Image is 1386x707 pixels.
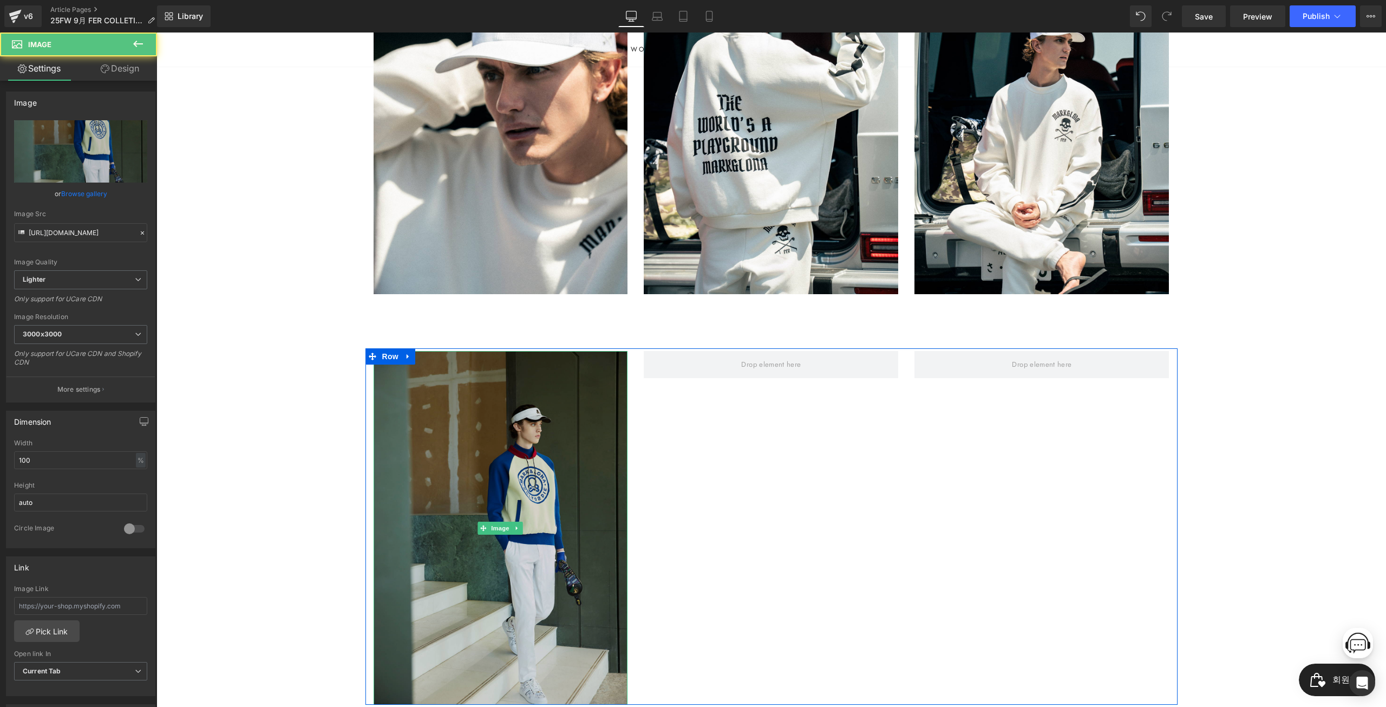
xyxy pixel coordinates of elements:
a: 대화 [71,343,140,371]
input: https://your-shop.myshopify.com [14,597,147,615]
a: Pick Link [14,620,80,642]
a: Design [81,56,159,81]
div: Only support for UCare CDN [14,295,147,310]
div: Dimension [14,411,51,426]
b: Current Tab [23,667,61,675]
div: Image [14,92,37,107]
p: More settings [57,385,101,394]
span: Image [28,40,51,49]
a: New Library [157,5,211,27]
div: Circle Image [14,524,113,535]
a: Tablet [670,5,696,27]
span: Row [223,316,245,332]
span: Preview [1243,11,1272,22]
b: Lighter [23,275,45,283]
span: Save [1195,11,1213,22]
button: More [1360,5,1382,27]
a: v6 [4,5,42,27]
div: or [14,188,147,199]
span: 회원가입 [34,8,68,24]
span: Image [333,489,356,502]
a: Expand / Collapse [355,489,367,502]
span: 설정 [167,360,180,368]
b: 3000x3000 [23,330,62,338]
div: Width [14,439,147,447]
span: 25FW 9月 FER COLLETION [50,16,143,25]
span: Publish [1303,12,1330,21]
input: auto [14,451,147,469]
a: Desktop [618,5,644,27]
div: Image Src [14,210,147,218]
div: Height [14,482,147,489]
a: Browse gallery [61,184,107,203]
a: Expand / Collapse [245,316,259,332]
span: 홈 [34,360,41,368]
button: Publish [1290,5,1356,27]
span: 대화 [99,360,112,369]
a: Mobile [696,5,722,27]
button: Redo [1156,5,1178,27]
div: Only support for UCare CDN and Shopify CDN [14,349,147,374]
span: Library [178,11,203,21]
a: Preview [1230,5,1285,27]
div: Image Resolution [14,313,147,321]
div: Image Link [14,585,147,593]
a: Article Pages [50,5,164,14]
button: More settings [6,377,155,402]
input: Link [14,223,147,242]
div: % [136,453,146,468]
a: Laptop [644,5,670,27]
input: auto [14,494,147,511]
div: Open Intercom Messenger [1349,670,1375,696]
div: v6 [22,9,35,23]
div: Open link In [14,650,147,658]
a: 설정 [140,343,208,371]
div: Image Quality [14,258,147,266]
button: Undo [1130,5,1152,27]
a: 홈 [3,343,71,371]
div: Link [14,557,29,572]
